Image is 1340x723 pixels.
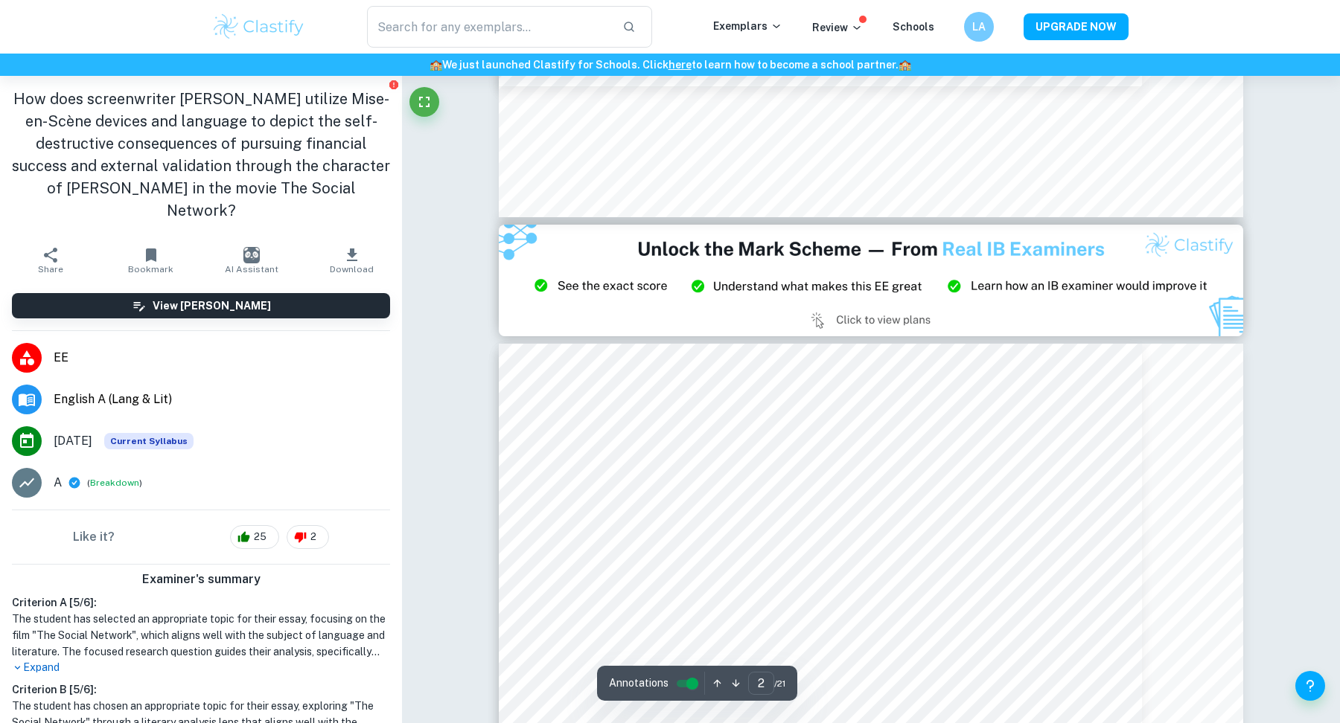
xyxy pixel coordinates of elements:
[330,264,374,274] span: Download
[12,660,390,675] p: Expand
[54,391,390,408] span: English A (Lang & Lit)
[230,525,279,549] div: 25
[3,57,1337,73] h6: We just launched Clastify for Schools. Click to learn how to become a school partner.
[243,247,260,263] img: AI Assistant
[12,681,390,698] h6: Criterion B [ 5 / 6 ]:
[499,225,1243,336] img: Ad
[971,19,988,35] h6: LA
[12,611,390,660] h1: The student has selected an appropriate topic for their essay, focusing on the film "The Social N...
[301,240,402,281] button: Download
[90,476,139,489] button: Breakdown
[812,19,863,36] p: Review
[430,59,442,71] span: 🏫
[54,432,92,450] span: [DATE]
[54,474,62,492] p: A
[100,240,201,281] button: Bookmark
[1295,671,1325,701] button: Help and Feedback
[899,59,911,71] span: 🏫
[12,88,390,222] h1: How does screenwriter [PERSON_NAME] utilize Mise-en-Scène devices and language to depict the self...
[104,433,194,449] span: Current Syllabus
[1024,13,1129,40] button: UPGRADE NOW
[367,6,610,48] input: Search for any exemplars...
[38,264,63,274] span: Share
[669,59,692,71] a: here
[73,528,115,546] h6: Like it?
[388,79,399,90] button: Report issue
[225,264,278,274] span: AI Assistant
[54,349,390,367] span: EE
[246,530,275,544] span: 25
[409,87,439,117] button: Fullscreen
[609,675,669,691] span: Annotations
[6,571,396,588] h6: Examiner's summary
[713,18,782,34] p: Exemplars
[302,530,325,544] span: 2
[153,298,271,314] h6: View [PERSON_NAME]
[104,433,194,449] div: This exemplar is based on the current syllabus. Feel free to refer to it for inspiration/ideas wh...
[287,525,329,549] div: 2
[12,594,390,611] h6: Criterion A [ 5 / 6 ]:
[12,293,390,318] button: View [PERSON_NAME]
[201,240,301,281] button: AI Assistant
[893,21,934,33] a: Schools
[87,476,142,490] span: ( )
[128,264,173,274] span: Bookmark
[964,12,994,42] button: LA
[774,677,785,690] span: / 21
[211,12,306,42] img: Clastify logo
